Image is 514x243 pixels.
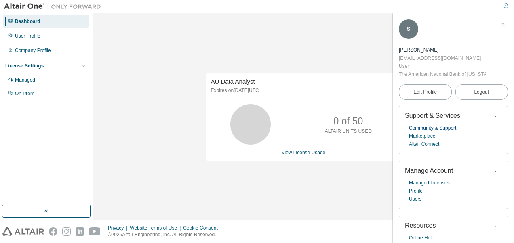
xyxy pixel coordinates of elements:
div: On Prem [15,90,34,97]
a: View License Usage [282,150,326,155]
div: Managed [15,77,35,83]
span: Edit Profile [413,89,437,95]
div: User Profile [15,33,40,39]
img: instagram.svg [62,227,71,236]
a: Users [409,195,421,203]
div: Privacy [108,225,130,231]
button: Logout [455,84,508,100]
a: Profile [409,187,423,195]
img: facebook.svg [49,227,57,236]
span: Resources [405,222,436,229]
a: Online Help [409,234,434,242]
a: Marketplace [409,132,435,140]
div: Website Terms of Use [130,225,183,231]
div: Shakeithia Glosson [399,46,486,54]
div: License Settings [5,63,44,69]
span: S [407,26,410,32]
div: User [399,62,486,70]
span: Logout [474,88,489,96]
div: Cookie Consent [183,225,222,231]
p: ALTAIR UNITS USED [325,128,372,135]
a: Community & Support [409,124,456,132]
p: © 2025 Altair Engineering, Inc. All Rights Reserved. [108,231,223,238]
div: The American National Bank of [US_STATE] [399,70,486,78]
a: Managed Licenses [409,179,450,187]
div: [EMAIL_ADDRESS][DOMAIN_NAME] [399,54,486,62]
p: 0 of 50 [333,114,363,128]
span: AU Data Analyst [211,78,255,85]
img: linkedin.svg [76,227,84,236]
div: Dashboard [15,18,40,25]
img: youtube.svg [89,227,101,236]
div: Company Profile [15,47,51,54]
a: Edit Profile [399,84,452,100]
a: Altair Connect [409,140,439,148]
img: Altair One [4,2,105,10]
span: Support & Services [405,112,460,119]
p: Expires on [DATE] UTC [211,87,394,94]
span: Manage Account [405,167,453,174]
img: altair_logo.svg [2,227,44,236]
